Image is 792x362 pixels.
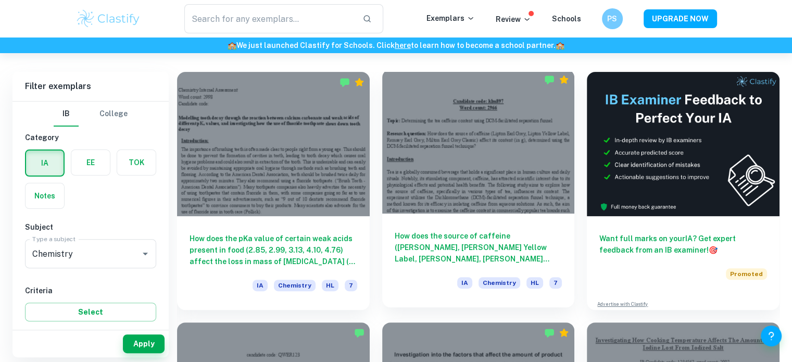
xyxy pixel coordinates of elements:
[25,303,156,321] button: Select
[587,72,780,216] img: Thumbnail
[552,15,581,23] a: Schools
[54,102,79,127] button: IB
[644,9,717,28] button: UPGRADE NOW
[322,280,338,291] span: HL
[71,150,110,175] button: EE
[345,280,357,291] span: 7
[426,13,475,24] p: Exemplars
[190,233,357,267] h6: How does the pKa value of certain weak acids present in food (2.85, 2.99, 3.13, 4.10, 4.76) affec...
[559,328,569,338] div: Premium
[117,150,156,175] button: TOK
[253,280,268,291] span: IA
[354,328,364,338] img: Marked
[606,13,618,24] h6: PS
[496,14,531,25] p: Review
[12,72,169,101] h6: Filter exemplars
[761,326,782,346] button: Help and Feedback
[99,102,128,127] button: College
[395,230,562,265] h6: How does the source of caffeine ([PERSON_NAME], [PERSON_NAME] Yellow Label, [PERSON_NAME], [PERSO...
[544,328,555,338] img: Marked
[709,246,718,254] span: 🎯
[25,285,156,296] h6: Criteria
[599,233,767,256] h6: Want full marks on your IA ? Get expert feedback from an IB examiner!
[587,72,780,310] a: Want full marks on yourIA? Get expert feedback from an IB examiner!PromotedAdvertise with Clastify
[2,40,790,51] h6: We just launched Clastify for Schools. Click to learn how to become a school partner.
[544,74,555,85] img: Marked
[556,41,564,49] span: 🏫
[274,280,316,291] span: Chemistry
[597,301,648,308] a: Advertise with Clastify
[457,277,472,289] span: IA
[602,8,623,29] button: PS
[25,221,156,233] h6: Subject
[138,246,153,261] button: Open
[26,183,64,208] button: Notes
[526,277,543,289] span: HL
[177,72,370,310] a: How does the pKa value of certain weak acids present in food (2.85, 2.99, 3.13, 4.10, 4.76) affec...
[76,8,142,29] img: Clastify logo
[726,268,767,280] span: Promoted
[54,102,128,127] div: Filter type choice
[340,77,350,88] img: Marked
[32,234,76,243] label: Type a subject
[395,41,411,49] a: here
[549,277,562,289] span: 7
[26,151,64,176] button: IA
[228,41,236,49] span: 🏫
[382,72,575,310] a: How does the source of caffeine ([PERSON_NAME], [PERSON_NAME] Yellow Label, [PERSON_NAME], [PERSO...
[479,277,520,289] span: Chemistry
[25,132,156,143] h6: Category
[123,334,165,353] button: Apply
[184,4,355,33] input: Search for any exemplars...
[354,77,364,88] div: Premium
[559,74,569,85] div: Premium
